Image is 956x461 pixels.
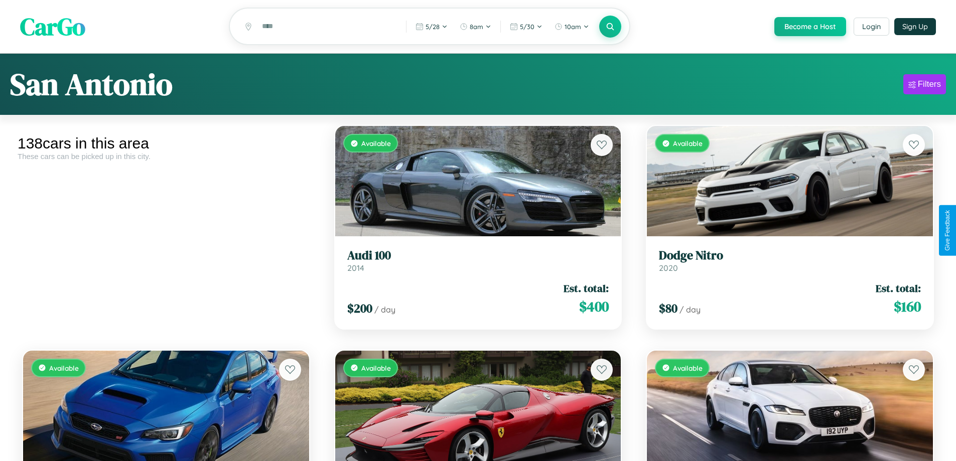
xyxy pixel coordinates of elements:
button: 10am [550,19,594,35]
span: Available [49,364,79,372]
h3: Audi 100 [347,248,609,263]
div: Give Feedback [944,210,951,251]
span: 2014 [347,263,364,273]
h3: Dodge Nitro [659,248,921,263]
span: 5 / 30 [520,23,534,31]
span: Available [361,364,391,372]
button: Filters [903,74,946,94]
a: Audi 1002014 [347,248,609,273]
span: Est. total: [876,281,921,295]
span: 2020 [659,263,678,273]
span: $ 160 [894,296,921,317]
span: $ 80 [659,300,677,317]
button: Login [854,18,889,36]
button: Become a Host [774,17,846,36]
button: 5/30 [505,19,548,35]
span: $ 200 [347,300,372,317]
button: Sign Up [894,18,936,35]
span: CarGo [20,10,85,43]
a: Dodge Nitro2020 [659,248,921,273]
span: 10am [565,23,581,31]
span: 5 / 28 [426,23,440,31]
span: Available [673,364,703,372]
h1: San Antonio [10,64,173,105]
div: These cars can be picked up in this city. [18,152,315,161]
span: Est. total: [564,281,609,295]
span: Available [361,139,391,147]
span: $ 400 [579,296,609,317]
span: / day [374,304,395,315]
div: 138 cars in this area [18,135,315,152]
button: 8am [455,19,496,35]
div: Filters [918,79,941,89]
button: 5/28 [411,19,453,35]
span: 8am [470,23,483,31]
span: / day [679,304,701,315]
span: Available [673,139,703,147]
